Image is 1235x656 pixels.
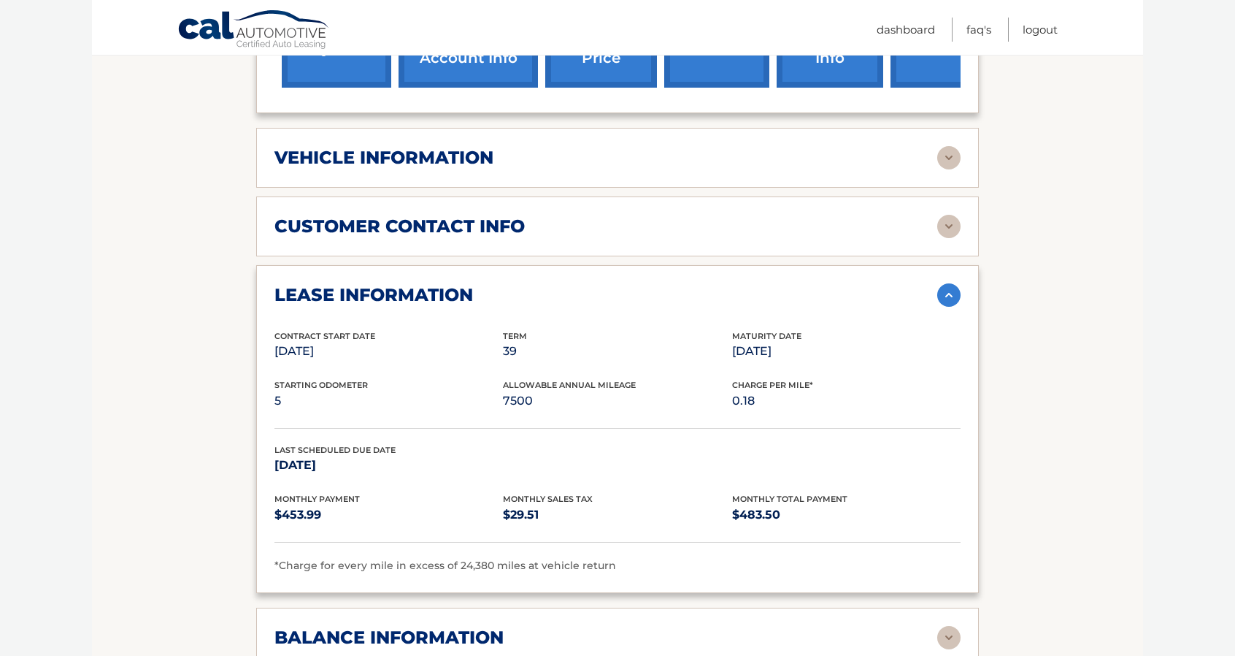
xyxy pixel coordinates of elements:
p: $453.99 [274,505,503,525]
span: Charge Per Mile* [732,380,813,390]
p: [DATE] [274,455,503,476]
span: Term [503,331,527,341]
p: [DATE] [274,341,503,362]
p: 0.18 [732,391,961,411]
h2: balance information [274,627,504,649]
span: Starting Odometer [274,380,368,390]
a: FAQ's [966,18,991,42]
h2: lease information [274,284,473,306]
span: Monthly Sales Tax [503,494,593,504]
span: Last Scheduled Due Date [274,445,396,455]
p: 7500 [503,391,731,411]
p: 5 [274,391,503,411]
h2: vehicle information [274,147,493,169]
span: Allowable Annual Mileage [503,380,636,390]
span: *Charge for every mile in excess of 24,380 miles at vehicle return [274,559,616,572]
a: Cal Automotive [177,9,331,52]
span: Monthly Total Payment [732,494,847,504]
p: $29.51 [503,505,731,525]
span: Monthly Payment [274,494,360,504]
span: Maturity Date [732,331,801,341]
img: accordion-rest.svg [937,146,961,169]
p: 39 [503,341,731,362]
a: Dashboard [877,18,935,42]
p: [DATE] [732,341,961,362]
img: accordion-rest.svg [937,215,961,238]
p: $483.50 [732,505,961,525]
span: Contract Start Date [274,331,375,341]
a: Logout [1023,18,1058,42]
img: accordion-rest.svg [937,626,961,649]
img: accordion-active.svg [937,283,961,307]
h2: customer contact info [274,216,525,237]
